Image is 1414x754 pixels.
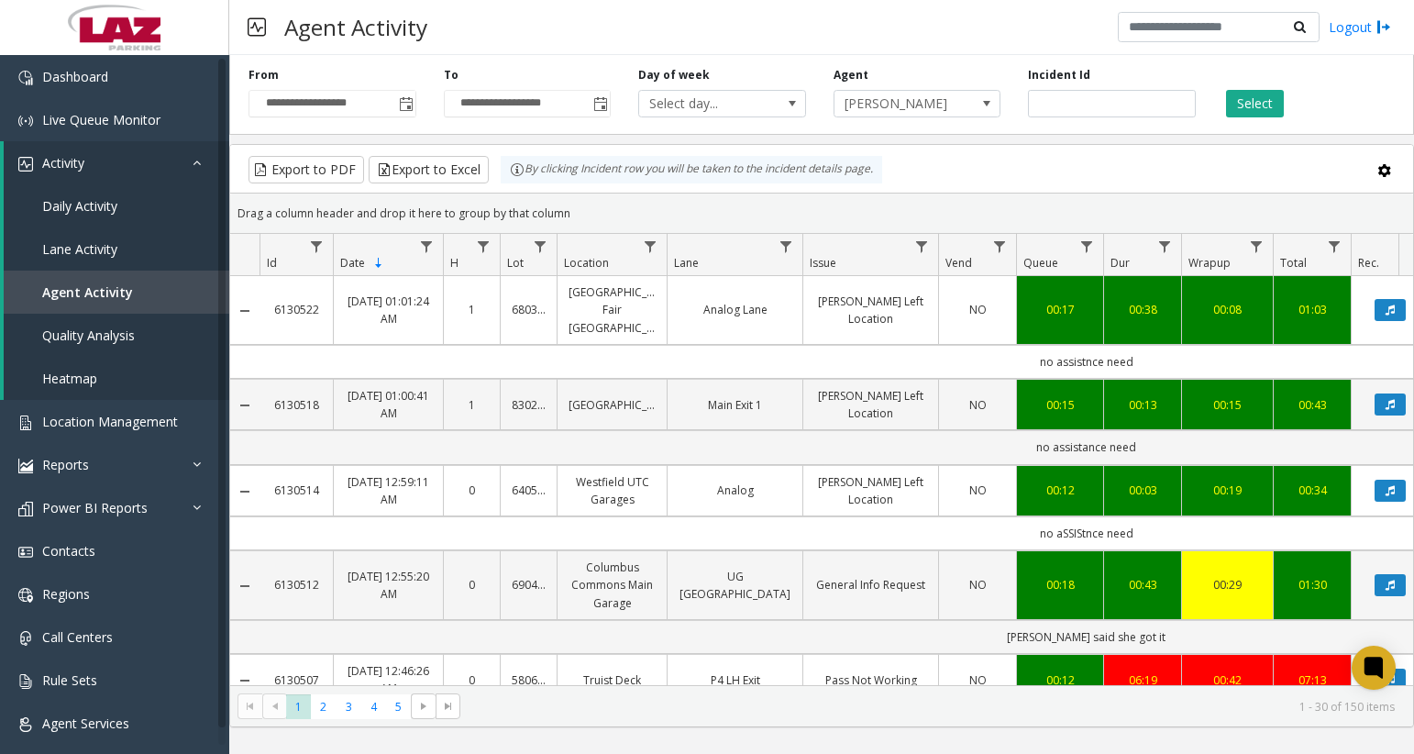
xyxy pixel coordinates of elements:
[1358,255,1379,271] span: Rec.
[512,396,546,414] a: 830202
[42,197,117,215] span: Daily Activity
[248,5,266,50] img: pageIcon
[969,397,987,413] span: NO
[345,662,432,697] a: [DATE] 12:46:26 AM
[1153,234,1177,259] a: Dur Filter Menu
[455,396,489,414] a: 1
[414,234,439,259] a: Date Filter Menu
[679,568,791,603] a: UG [GEOGRAPHIC_DATA]
[1285,576,1340,593] a: 01:30
[774,234,799,259] a: Lane Filter Menu
[1188,255,1231,271] span: Wrapup
[1115,396,1170,414] a: 00:13
[1115,576,1170,593] a: 00:43
[569,671,656,689] a: Truist Deck
[411,693,436,719] span: Go to the next page
[1226,90,1284,117] button: Select
[1193,482,1262,499] a: 00:19
[42,327,135,344] span: Quality Analysis
[834,91,967,116] span: [PERSON_NAME]
[340,255,365,271] span: Date
[42,542,95,560] span: Contacts
[230,234,1413,685] div: Data table
[814,293,927,327] a: [PERSON_NAME] Left Location
[569,559,656,612] a: Columbus Commons Main Garage
[569,473,656,508] a: Westfield UTC Garages
[950,301,1005,318] a: NO
[679,482,791,499] a: Analog
[42,671,97,689] span: Rule Sets
[969,672,987,688] span: NO
[345,387,432,422] a: [DATE] 01:00:41 AM
[444,67,458,83] label: To
[230,304,260,318] a: Collapse Details
[230,197,1413,229] div: Drag a column header and drop it here to group by that column
[639,91,771,116] span: Select day...
[230,398,260,413] a: Collapse Details
[1285,301,1340,318] a: 01:03
[1193,301,1262,318] a: 00:08
[42,283,133,301] span: Agent Activity
[471,699,1395,715] kendo-pager-info: 1 - 30 of 150 items
[950,396,1005,414] a: NO
[271,482,322,499] a: 6130514
[42,628,113,646] span: Call Centers
[590,91,610,116] span: Toggle popup
[1285,396,1340,414] div: 00:43
[679,396,791,414] a: Main Exit 1
[528,234,553,259] a: Lot Filter Menu
[18,717,33,732] img: 'icon'
[345,293,432,327] a: [DATE] 01:01:24 AM
[271,576,322,593] a: 6130512
[1376,17,1391,37] img: logout
[18,502,33,516] img: 'icon'
[18,545,33,560] img: 'icon'
[286,694,311,719] span: Page 1
[18,114,33,128] img: 'icon'
[679,301,791,318] a: Analog Lane
[814,387,927,422] a: [PERSON_NAME] Left Location
[42,154,84,172] span: Activity
[42,240,117,258] span: Lane Activity
[814,576,927,593] a: General Info Request
[42,499,148,516] span: Power BI Reports
[249,156,364,183] button: Export to PDF
[1028,301,1092,318] div: 00:17
[945,255,972,271] span: Vend
[4,141,229,184] a: Activity
[42,370,97,387] span: Heatmap
[1023,255,1058,271] span: Queue
[275,5,436,50] h3: Agent Activity
[679,671,791,689] a: P4 LH Exit
[230,484,260,499] a: Collapse Details
[1115,671,1170,689] div: 06:19
[1285,482,1340,499] a: 00:34
[345,473,432,508] a: [DATE] 12:59:11 AM
[345,568,432,603] a: [DATE] 12:55:20 AM
[512,576,546,593] a: 690412
[1115,482,1170,499] div: 00:03
[395,91,415,116] span: Toggle popup
[271,301,322,318] a: 6130522
[1028,482,1092,499] a: 00:12
[42,413,178,430] span: Location Management
[4,184,229,227] a: Daily Activity
[436,693,460,719] span: Go to the last page
[455,482,489,499] a: 0
[1193,576,1262,593] div: 00:29
[42,111,160,128] span: Live Queue Monitor
[814,473,927,508] a: [PERSON_NAME] Left Location
[1285,671,1340,689] a: 07:13
[369,156,489,183] button: Export to Excel
[4,271,229,314] a: Agent Activity
[18,157,33,172] img: 'icon'
[18,459,33,473] img: 'icon'
[455,301,489,318] a: 1
[311,694,336,719] span: Page 2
